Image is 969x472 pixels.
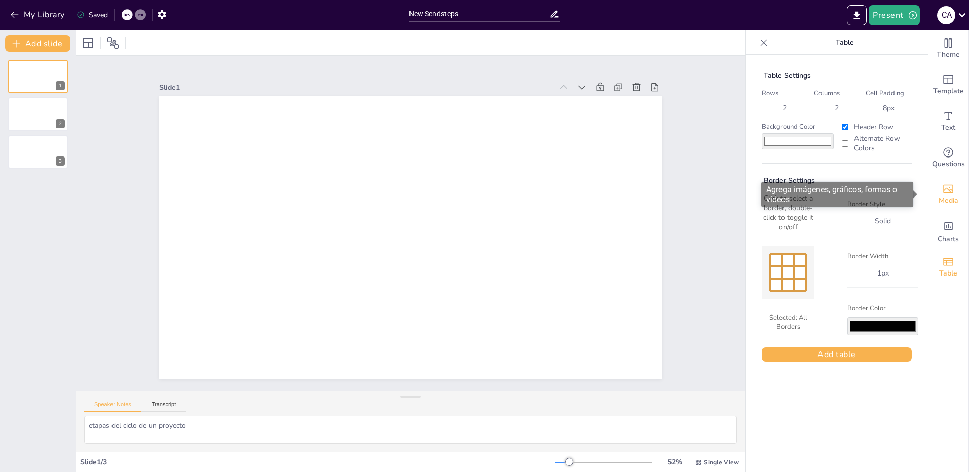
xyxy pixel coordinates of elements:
div: Add charts and graphs [928,213,968,249]
label: Cell Padding [866,89,912,98]
label: Header Row [840,122,912,132]
div: 1 px [871,266,895,280]
div: Layout [80,35,96,51]
button: Add table [762,347,912,362]
input: Alternate Row Colors [842,140,848,147]
button: Transcript [141,401,187,412]
div: Table Settings [762,71,912,81]
span: Media [939,195,958,206]
button: Add slide [5,35,70,52]
div: Inner Vertical Borders (Double-click to toggle) [793,254,795,291]
span: Table [939,268,957,279]
span: Single View [704,458,739,466]
label: Border Width [847,252,918,261]
div: Add a table [928,249,968,286]
div: Top Border (Double-click to toggle) [770,253,806,255]
div: solid [869,214,897,228]
div: Add ready made slides [928,67,968,103]
label: Rows [762,89,808,98]
input: Insert title [409,7,550,21]
textarea: etapas del ciclo de un proyecto [84,416,737,444]
div: 3 [56,156,65,166]
button: Present [869,5,919,25]
button: My Library [8,7,69,23]
div: Click to select a border, double-click to toggle it on/off [762,193,814,232]
div: Add images, graphics, shapes or video [928,176,968,213]
div: Slide 1 / 3 [80,457,555,467]
div: Bottom Border (Double-click to toggle) [770,290,806,292]
span: Theme [937,49,960,60]
input: Header Row [842,124,848,130]
div: 1 [8,60,68,93]
label: Columns [814,89,860,98]
div: Right Border (Double-click to toggle) [805,254,807,291]
div: Change the overall theme [928,30,968,67]
span: Text [941,122,955,133]
button: Speaker Notes [84,401,141,412]
div: 1 [56,81,65,90]
label: Alternate Row Colors [840,134,912,153]
div: Add text boxes [928,103,968,140]
div: Get real-time input from your audience [928,140,968,176]
div: Inner Horizontal Borders (Double-click to toggle) [770,278,806,280]
p: Table [772,30,918,55]
span: Questions [932,159,965,170]
div: 2 [56,119,65,128]
button: C A [937,5,955,25]
div: Selected: All Borders [762,309,814,335]
label: Border Color [847,304,918,313]
div: C A [937,6,955,24]
div: Left Border (Double-click to toggle) [769,254,771,291]
div: 2 [831,103,843,113]
div: 52 % [662,457,687,467]
div: Inner Horizontal Borders (Double-click to toggle) [770,265,806,267]
div: 8 px [879,103,899,113]
span: Charts [938,233,959,245]
div: Border Settings [762,176,912,185]
div: 2 [778,103,791,113]
button: Export to PowerPoint [847,5,867,25]
span: Position [107,37,119,49]
font: Agrega imágenes, gráficos, formas o videos [766,185,897,204]
div: 3 [8,135,68,169]
span: Template [933,86,964,97]
div: 2 [8,97,68,131]
div: Saved [77,10,108,20]
div: Inner Vertical Borders (Double-click to toggle) [781,254,783,291]
label: Background Color [762,122,834,131]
